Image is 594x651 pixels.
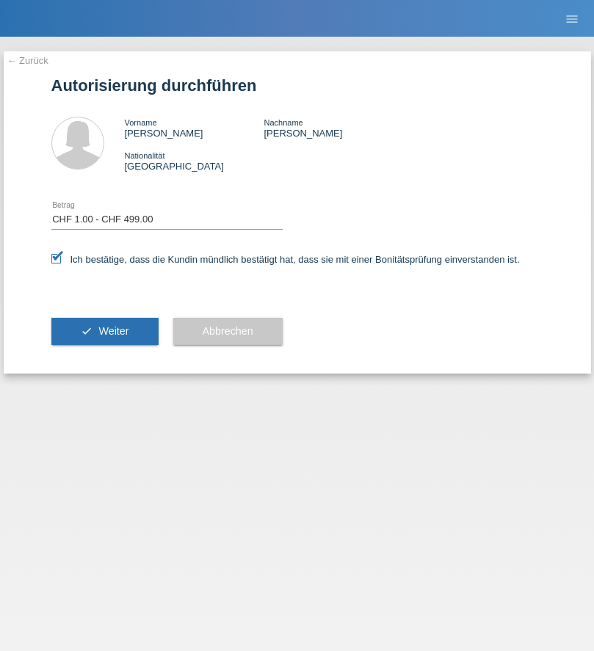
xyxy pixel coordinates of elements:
h1: Autorisierung durchführen [51,76,543,95]
span: Vorname [125,118,157,127]
div: [GEOGRAPHIC_DATA] [125,150,264,172]
div: [PERSON_NAME] [264,117,403,139]
div: [PERSON_NAME] [125,117,264,139]
button: check Weiter [51,318,159,346]
button: Abbrechen [173,318,283,346]
span: Nachname [264,118,303,127]
span: Weiter [98,325,128,337]
label: Ich bestätige, dass die Kundin mündlich bestätigt hat, dass sie mit einer Bonitätsprüfung einvers... [51,254,520,265]
i: menu [565,12,579,26]
span: Abbrechen [203,325,253,337]
i: check [81,325,93,337]
a: menu [557,14,587,23]
span: Nationalität [125,151,165,160]
a: ← Zurück [7,55,48,66]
